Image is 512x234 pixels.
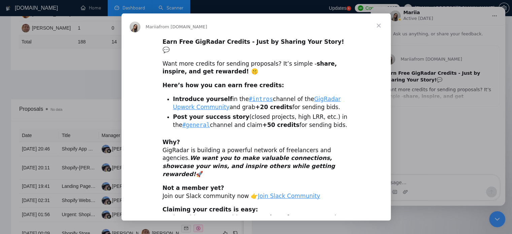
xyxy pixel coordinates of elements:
span: Close [367,13,391,38]
li: (closed projects, high LRR, etc.) in the channel and claim for sending bids. [173,113,350,129]
div: Want more credits for sending proposals? It’s simple - [163,60,350,76]
b: Earn Free GigRadar Credits - Just by Sharing Your Story! [14,64,109,76]
b: +20 credits [255,104,292,110]
textarea: Message… [6,168,129,180]
b: Here’s how you can earn free credits: [163,82,284,89]
button: Gif picker [21,182,27,188]
b: Not a member yet? [163,185,224,191]
button: Emoji picker [10,182,16,188]
span: from [DOMAIN_NAME] [159,24,207,29]
h1: Mariia [33,3,49,8]
p: Active [DATE] [33,8,62,15]
button: Send a message… [115,180,126,191]
div: GigRadar is building a powerful network of freelancers and agencies. 🚀 [163,138,350,178]
img: Profile image for Mariia [19,4,30,14]
button: go back [4,3,17,15]
button: Home [117,3,130,15]
b: Post your success story [173,113,249,120]
div: Join our Slack community now 👉 [163,184,350,200]
b: Why? [163,139,180,145]
button: Upload attachment [32,182,37,188]
a: #intros [249,96,273,102]
div: 💬 [14,63,121,76]
b: Claiming your credits is easy: [163,206,258,213]
b: screenshot of your post [245,214,322,221]
img: Profile image for Mariia [14,47,25,58]
div: 💬 [163,38,350,54]
img: Profile image for Mariia [130,22,140,32]
span: from [DOMAIN_NAME] [43,50,92,55]
b: Earn Free GigRadar Credits - Just by Sharing Your Story! [163,38,344,45]
a: #general [182,122,210,128]
div: Mariia says… [5,39,129,108]
b: Introduce yourself [173,96,233,102]
li: in the channel of the and grab for sending bids. [173,95,350,111]
a: Join Slack Community [258,193,320,199]
b: +50 credits [262,122,299,128]
span: Mariia [146,24,159,29]
a: GigRadar Upwork Community [173,96,341,110]
div: Reply to this message with a , and our Tech Support Team will instantly top up your credits! 💸 [163,206,350,230]
i: We want you to make valuable connections, showcase your wins, and inspire others while getting re... [163,155,335,177]
span: Mariia [30,50,43,55]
